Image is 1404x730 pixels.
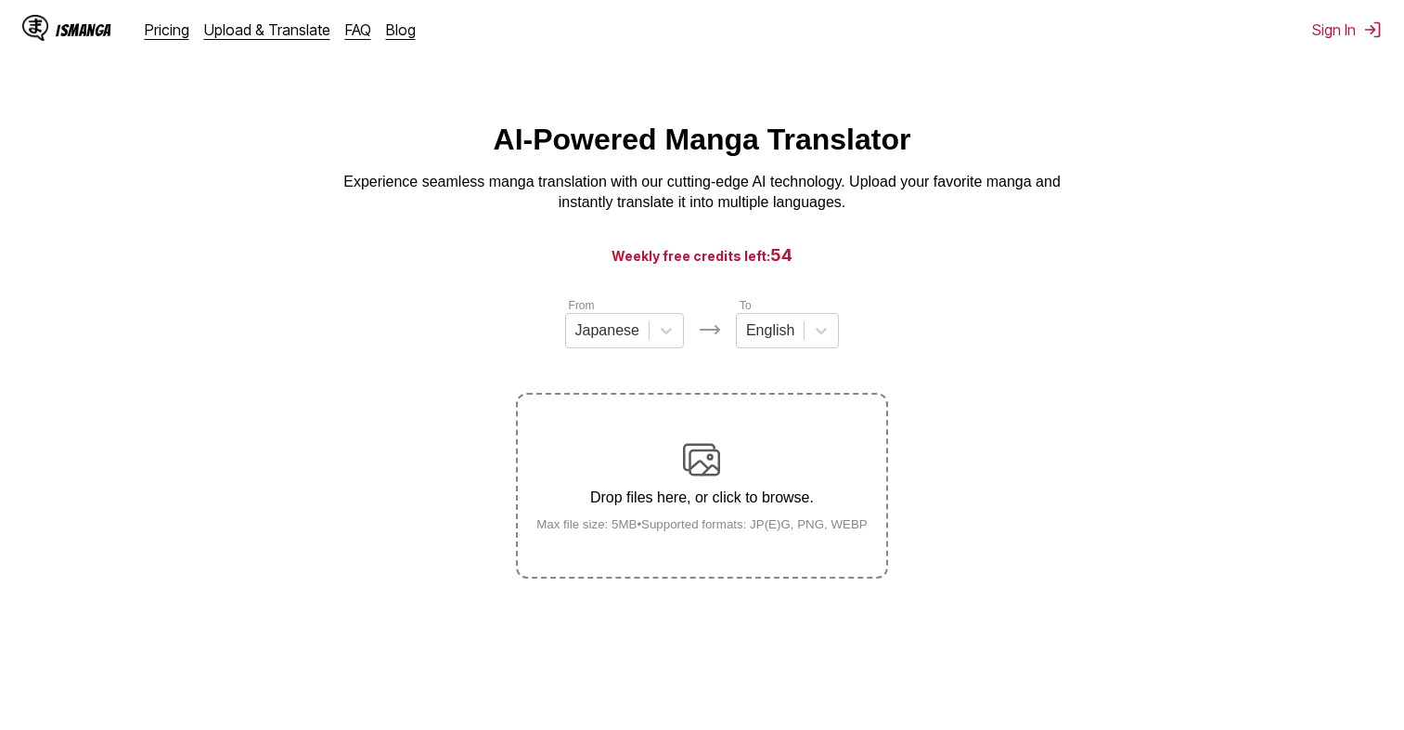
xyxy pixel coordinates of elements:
h3: Weekly free credits left: [45,243,1359,267]
a: FAQ [345,20,371,39]
h1: AI-Powered Manga Translator [494,123,911,157]
p: Experience seamless manga translation with our cutting-edge AI technology. Upload your favorite m... [331,172,1074,214]
button: Sign In [1312,20,1382,39]
img: Sign out [1363,20,1382,39]
small: Max file size: 5MB • Supported formats: JP(E)G, PNG, WEBP [522,517,882,531]
a: Blog [386,20,416,39]
a: Pricing [145,20,189,39]
label: From [569,299,595,312]
label: To [740,299,752,312]
span: 54 [770,245,792,265]
p: Drop files here, or click to browse. [522,489,882,506]
img: Languages icon [699,319,721,341]
div: IsManga [56,21,111,39]
img: IsManga Logo [22,15,48,41]
a: IsManga LogoIsManga [22,15,145,45]
a: Upload & Translate [204,20,330,39]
